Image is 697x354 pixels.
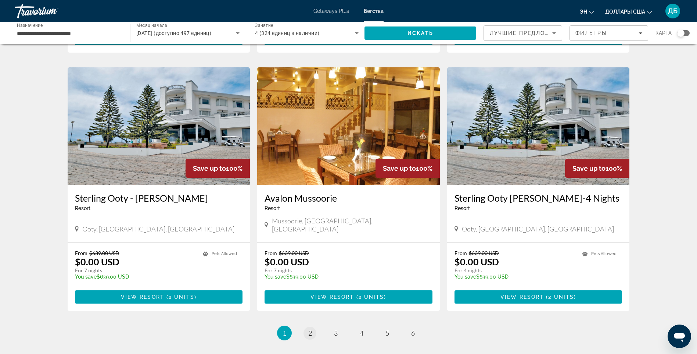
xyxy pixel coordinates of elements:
[376,159,440,178] div: 100%
[136,30,211,36] span: [DATE] (доступно 497 единиц)
[121,294,164,300] span: View Resort
[75,205,90,211] span: Resort
[169,294,194,300] span: 2 units
[455,250,467,256] span: From
[455,192,622,203] a: Sterling Ooty [PERSON_NAME]-4 Nights
[265,205,280,211] span: Resort
[308,329,312,337] span: 2
[455,274,575,280] p: $639.00 USD
[334,329,338,337] span: 3
[136,23,167,28] span: Месяц начала
[490,29,556,38] mat-select: Сортировать по
[383,164,416,172] span: Save up to
[257,67,440,185] img: Avalon Mussoorie
[500,294,544,300] span: View Resort
[265,32,432,45] button: View Resort(10 units)
[82,225,234,233] span: Ooty, [GEOGRAPHIC_DATA], [GEOGRAPHIC_DATA]
[455,205,470,211] span: Resort
[75,192,243,203] a: Sterling Ooty - [PERSON_NAME]
[455,274,476,280] span: You save
[407,30,433,36] span: Искать
[193,164,226,172] span: Save up to
[668,325,691,348] iframe: Кнопка запуска окна обмена сообщениями
[565,159,629,178] div: 100%
[455,267,575,274] p: For 4 nights
[490,30,568,36] span: Лучшие предложения
[663,3,682,19] button: Пользовательское меню
[570,25,648,41] button: Фильтры
[455,256,499,267] font: $0.00 USD
[364,8,384,14] a: Бегства
[75,32,243,45] button: View Resort(14 units)
[548,294,574,300] span: 2 units
[272,217,432,233] span: Mussoorie, [GEOGRAPHIC_DATA], [GEOGRAPHIC_DATA]
[455,32,622,45] button: View Resort(2 units)
[265,192,432,203] a: Avalon Mussoorie
[462,225,614,233] span: Ooty, [GEOGRAPHIC_DATA], [GEOGRAPHIC_DATA]
[265,267,425,274] p: For 7 nights
[68,326,630,340] nav: Pagination
[212,251,237,256] span: Pets Allowed
[310,294,354,300] span: View Resort
[447,67,630,185] img: Sterling Ooty Fern Hill-4 Nights
[572,164,606,172] span: Save up to
[354,294,387,300] span: ( )
[17,29,121,38] input: Выберите направление
[580,6,594,17] button: Изменение языка
[605,9,645,15] span: Доллары США
[265,290,432,304] button: View Resort(2 units)
[265,274,425,280] p: $639.00 USD
[75,250,87,256] span: From
[255,23,273,28] span: Занятие
[265,250,277,256] span: From
[75,256,119,267] font: $0.00 USD
[75,274,97,280] span: You save
[364,26,476,40] button: Искать
[359,294,384,300] span: 2 units
[605,6,652,17] button: Изменить валюту
[385,329,389,337] span: 5
[265,256,309,267] font: $0.00 USD
[283,329,286,337] span: 1
[68,67,250,185] img: Sterling Ooty - Fern Hill
[591,251,617,256] span: Pets Allowed
[186,159,250,178] div: 100%
[580,9,587,15] span: эн
[89,250,119,256] span: $639.00 USD
[17,22,43,28] span: Назначение
[411,329,415,337] span: 6
[655,28,672,38] span: Карта
[75,290,243,304] button: View Resort(2 units)
[265,274,286,280] span: You save
[360,329,363,337] span: 4
[575,30,607,36] span: Фильтры
[668,7,678,15] span: ДБ
[15,1,88,21] a: Травориум
[313,8,349,14] a: Getaways Plus
[255,30,320,36] span: 4 (324 единиц в наличии)
[164,294,197,300] span: ( )
[75,274,196,280] p: $639.00 USD
[469,250,499,256] span: $639.00 USD
[455,290,622,304] button: View Resort(2 units)
[279,250,309,256] span: $639.00 USD
[75,267,196,274] p: For 7 nights
[544,294,576,300] span: ( )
